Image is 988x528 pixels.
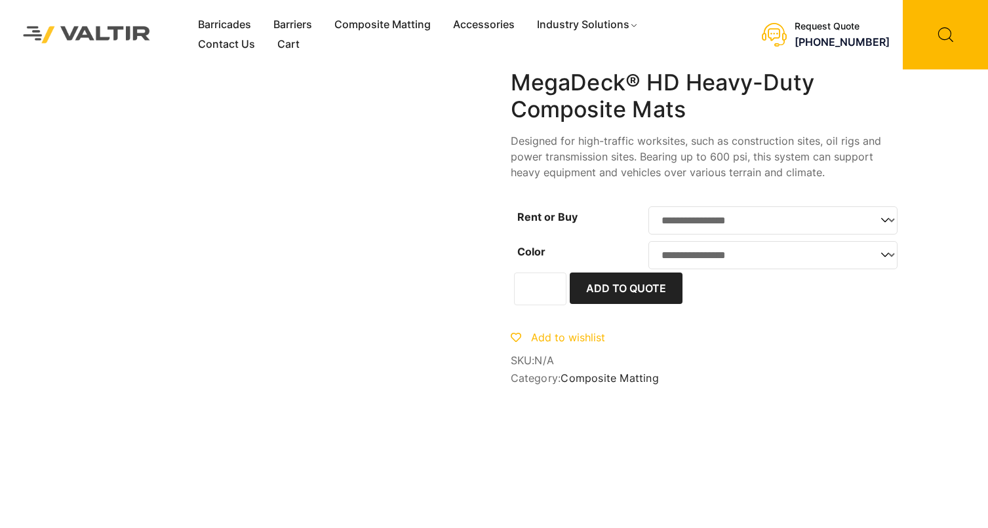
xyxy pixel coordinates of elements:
span: Category: [511,372,904,385]
input: Product quantity [514,273,566,305]
span: SKU: [511,354,904,367]
a: [PHONE_NUMBER] [795,35,890,48]
a: Add to wishlist [511,331,605,344]
span: N/A [534,354,554,367]
a: Cart [266,35,311,54]
a: Industry Solutions [526,15,650,35]
img: Valtir Rentals [10,13,164,57]
label: Rent or Buy [517,210,578,223]
a: Contact Us [187,35,266,54]
div: Request Quote [795,21,890,32]
a: Barricades [187,15,262,35]
button: Add to Quote [570,273,682,304]
a: Composite Matting [561,371,658,385]
a: Accessories [442,15,526,35]
p: Designed for high-traffic worksites, such as construction sites, oil rigs and power transmission ... [511,133,904,180]
a: Composite Matting [323,15,442,35]
label: Color [517,245,545,258]
a: Barriers [262,15,323,35]
span: Add to wishlist [531,331,605,344]
h1: MegaDeck® HD Heavy-Duty Composite Mats [511,69,904,123]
